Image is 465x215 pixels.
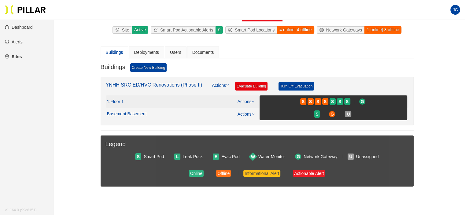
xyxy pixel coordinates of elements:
a: Create New Building [130,63,167,72]
div: Active [131,26,148,34]
a: environmentSites [5,54,22,59]
span: S [316,98,319,105]
img: Pillar Technologies [5,5,46,15]
div: Leak Puck [183,153,203,160]
div: Smart Pod [144,153,164,160]
div: Informational Alert [245,170,279,177]
div: Unassigned [356,153,379,160]
div: Water Monitor [258,153,285,160]
span: G [297,153,300,160]
span: down [252,100,255,103]
span: S [338,98,341,105]
span: E [215,153,217,160]
div: Site [113,27,132,33]
span: G [330,111,334,117]
div: 1 online | 3 offline [364,26,401,34]
span: S [137,153,140,160]
span: L [176,153,179,160]
div: Network Gateways [317,27,364,33]
div: 0 [215,26,223,34]
a: alertSmart Pod Actionable Alerts0 [149,26,224,34]
a: Evacuate Building [235,82,268,91]
a: alertAlerts [5,39,23,44]
span: global [319,28,326,32]
h3: Legend [105,140,409,148]
span: U [347,111,350,117]
span: W [251,153,255,160]
span: JC [452,5,458,15]
span: : Basement [126,111,147,117]
div: 4 online | 4 offline [277,26,314,34]
div: Evac Pod [221,153,240,160]
span: S [331,98,334,105]
span: alert [153,28,160,32]
div: Deployments [134,49,159,56]
h3: Buildings [101,63,125,72]
span: S [324,98,327,105]
a: Actions [212,82,229,95]
a: dashboardDashboard [5,25,33,30]
span: S [302,98,304,105]
span: down [252,113,255,116]
div: Smart Pod Locations [226,27,277,33]
div: Basement [107,111,147,117]
span: compass [228,28,235,32]
div: Documents [192,49,214,56]
span: S [316,111,318,117]
span: : Floor 1 [109,99,124,105]
div: Actionable Alert [294,170,324,177]
div: Users [170,49,181,56]
span: U [349,153,352,160]
span: environment [115,28,122,32]
a: Turn Off Evacuation [279,82,314,91]
div: 1 [107,99,124,105]
a: Actions [238,112,255,117]
a: Actions [238,99,255,104]
span: G [361,98,364,105]
div: Buildings [106,49,123,56]
div: Network Gateway [304,153,337,160]
div: Offline [217,170,230,177]
div: Smart Pod Actionable Alerts [151,27,216,33]
span: S [309,98,312,105]
div: Online [190,170,202,177]
span: down [226,84,229,87]
a: YNHH SRC ED/HVC Renovations (Phase II) [106,82,202,87]
span: S [346,98,349,105]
